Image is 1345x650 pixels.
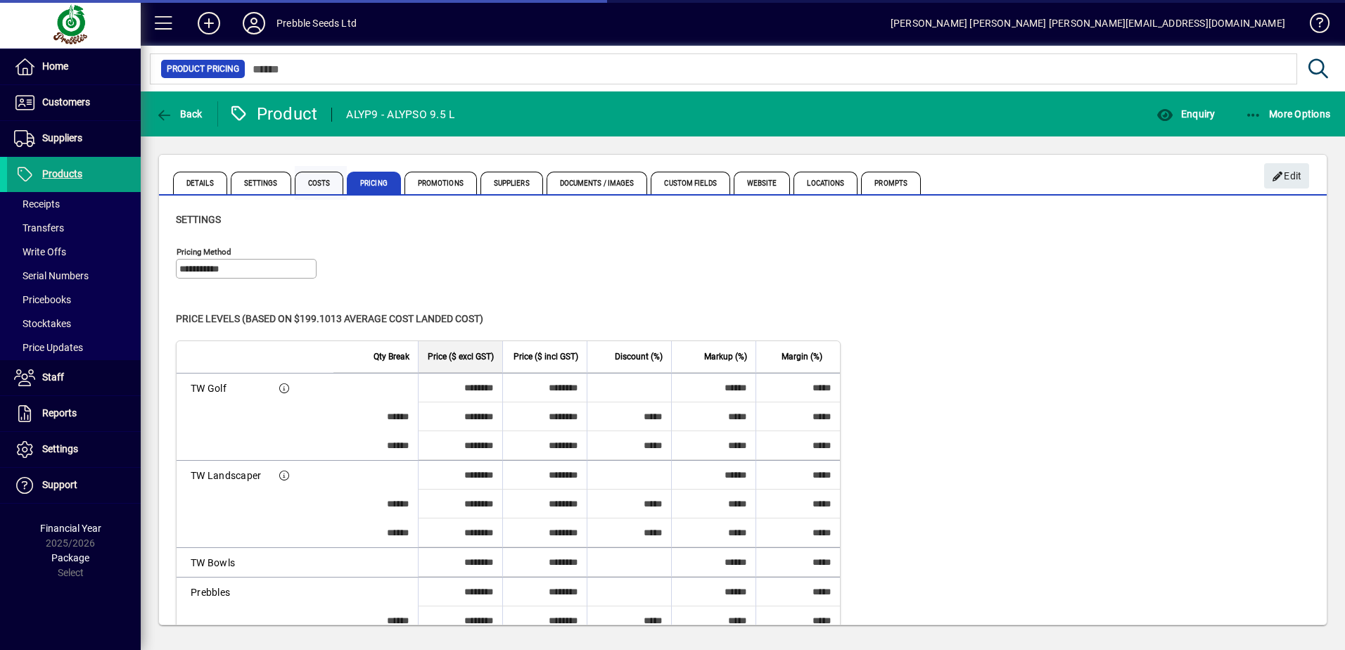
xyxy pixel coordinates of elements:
span: Receipts [14,198,60,210]
app-page-header-button: Back [141,101,218,127]
button: More Options [1242,101,1334,127]
span: Product Pricing [167,62,239,76]
span: Financial Year [40,523,101,534]
span: Edit [1272,165,1302,188]
span: Settings [42,443,78,454]
span: Locations [793,172,858,194]
a: Serial Numbers [7,264,141,288]
span: Price ($ incl GST) [514,349,578,364]
span: Price Updates [14,342,83,353]
span: Qty Break [374,349,409,364]
td: Prebbles [177,577,269,606]
a: Suppliers [7,121,141,156]
button: Add [186,11,231,36]
span: Price levels (based on $199.1013 Average cost landed cost) [176,313,483,324]
span: Pricing [347,172,401,194]
a: Reports [7,396,141,431]
td: TW Bowls [177,547,269,577]
span: Discount (%) [615,349,663,364]
span: Details [173,172,227,194]
button: Enquiry [1153,101,1218,127]
a: Customers [7,85,141,120]
a: Stocktakes [7,312,141,336]
a: Home [7,49,141,84]
span: Suppliers [42,132,82,144]
span: Markup (%) [704,349,747,364]
a: Transfers [7,216,141,240]
div: Prebble Seeds Ltd [276,12,357,34]
mat-label: Pricing method [177,247,231,257]
a: Pricebooks [7,288,141,312]
span: Enquiry [1156,108,1215,120]
span: Serial Numbers [14,270,89,281]
span: Transfers [14,222,64,234]
span: Documents / Images [547,172,648,194]
a: Knowledge Base [1299,3,1327,49]
a: Settings [7,432,141,467]
span: Custom Fields [651,172,729,194]
span: Home [42,60,68,72]
span: Back [155,108,203,120]
span: Customers [42,96,90,108]
span: Promotions [404,172,477,194]
a: Receipts [7,192,141,216]
a: Support [7,468,141,503]
span: Suppliers [480,172,543,194]
span: Website [734,172,791,194]
span: Products [42,168,82,179]
span: Prompts [861,172,921,194]
a: Staff [7,360,141,395]
span: Stocktakes [14,318,71,329]
span: Costs [295,172,344,194]
button: Edit [1264,163,1309,189]
span: Write Offs [14,246,66,257]
span: Settings [231,172,291,194]
td: TW Golf [177,373,269,402]
div: Product [229,103,318,125]
td: TW Landscaper [177,460,269,490]
span: Staff [42,371,64,383]
button: Back [152,101,206,127]
button: Profile [231,11,276,36]
span: Pricebooks [14,294,71,305]
a: Write Offs [7,240,141,264]
span: Price ($ excl GST) [428,349,494,364]
span: Reports [42,407,77,419]
div: ALYP9 - ALYPSO 9.5 L [346,103,454,126]
span: Support [42,479,77,490]
a: Price Updates [7,336,141,359]
div: [PERSON_NAME] [PERSON_NAME] [PERSON_NAME][EMAIL_ADDRESS][DOMAIN_NAME] [891,12,1285,34]
span: Margin (%) [782,349,822,364]
span: More Options [1245,108,1331,120]
span: Settings [176,214,221,225]
span: Package [51,552,89,563]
